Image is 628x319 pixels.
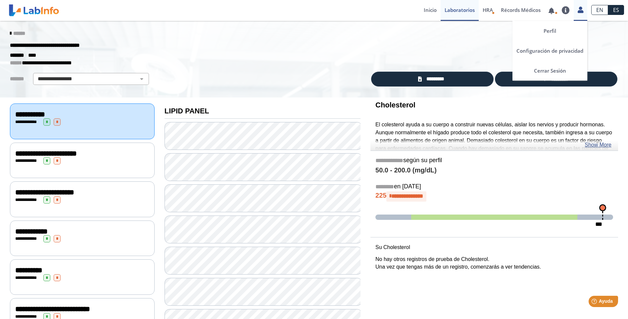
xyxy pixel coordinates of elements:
h4: 225 [375,191,613,201]
a: Cerrar Sesión [512,61,587,81]
iframe: Help widget launcher [569,293,621,312]
a: EN [591,5,608,15]
h5: según su perfil [375,157,613,164]
a: Show More [585,141,611,149]
a: Perfil [512,21,587,41]
a: ES [608,5,624,15]
a: Configuración de privacidad [512,41,587,61]
b: LIPID PANEL [165,107,209,115]
h4: 50.0 - 200.0 (mg/dL) [375,166,613,174]
p: No hay otros registros de prueba de Cholesterol. Una vez que tengas más de un registro, comenzará... [375,255,613,271]
p: Su Cholesterol [375,243,613,251]
b: Cholesterol [375,101,415,109]
h5: en [DATE] [375,183,613,191]
span: HRA [483,7,493,13]
p: El colesterol ayuda a su cuerpo a construir nuevas células, aislar los nervios y producir hormona... [375,121,613,176]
